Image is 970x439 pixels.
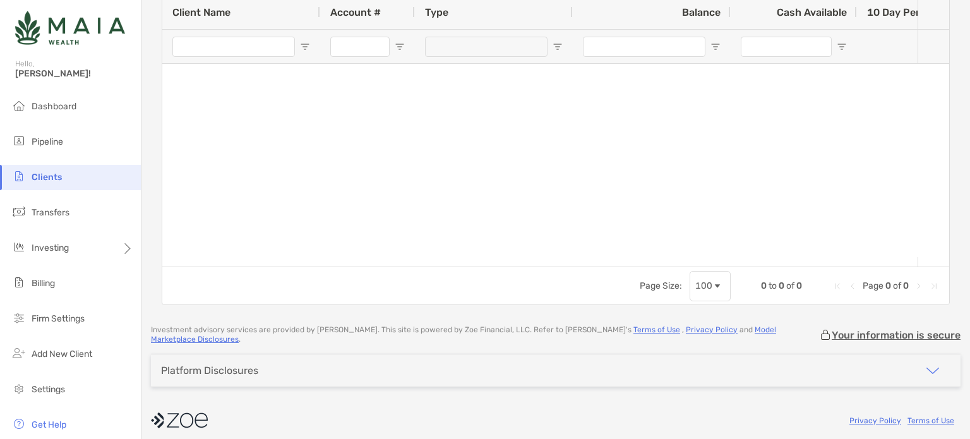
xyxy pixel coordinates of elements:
img: icon arrow [925,363,940,378]
div: Next Page [914,281,924,291]
input: Client Name Filter Input [172,37,295,57]
p: Your information is secure [832,329,961,341]
span: Account # [330,6,381,18]
div: 100 [695,280,712,291]
input: Account # Filter Input [330,37,390,57]
input: Cash Available Filter Input [741,37,832,57]
div: Previous Page [847,281,858,291]
span: Cash Available [777,6,847,18]
span: of [786,280,794,291]
img: clients icon [11,169,27,184]
span: Pipeline [32,136,63,147]
button: Open Filter Menu [710,42,721,52]
span: 0 [779,280,784,291]
span: Type [425,6,448,18]
div: Page Size: [640,280,682,291]
span: Dashboard [32,101,76,112]
span: 0 [761,280,767,291]
img: billing icon [11,275,27,290]
img: transfers icon [11,204,27,219]
button: Open Filter Menu [553,42,563,52]
span: Billing [32,278,55,289]
span: Get Help [32,419,66,430]
p: Investment advisory services are provided by [PERSON_NAME] . This site is powered by Zoe Financia... [151,325,819,344]
span: Transfers [32,207,69,218]
span: Investing [32,243,69,253]
span: Firm Settings [32,313,85,324]
button: Open Filter Menu [300,42,310,52]
div: Page Size [690,271,731,301]
span: Page [863,280,883,291]
img: dashboard icon [11,98,27,113]
span: 0 [903,280,909,291]
button: Open Filter Menu [837,42,847,52]
img: pipeline icon [11,133,27,148]
span: Clients [32,172,62,183]
img: get-help icon [11,416,27,431]
span: [PERSON_NAME]! [15,68,133,79]
div: Last Page [929,281,939,291]
img: investing icon [11,239,27,255]
span: Settings [32,384,65,395]
span: Balance [682,6,721,18]
span: Add New Client [32,349,92,359]
a: Privacy Policy [849,416,901,425]
a: Model Marketplace Disclosures [151,325,776,344]
button: Open Filter Menu [395,42,405,52]
img: Zoe Logo [15,5,125,51]
img: add_new_client icon [11,346,27,361]
img: settings icon [11,381,27,396]
div: Platform Disclosures [161,364,258,376]
span: Client Name [172,6,231,18]
img: company logo [151,406,208,435]
span: 0 [885,280,891,291]
a: Privacy Policy [686,325,738,334]
a: Terms of Use [633,325,680,334]
input: Balance Filter Input [583,37,705,57]
span: 0 [796,280,802,291]
img: firm-settings icon [11,310,27,325]
a: Terms of Use [907,416,954,425]
span: to [769,280,777,291]
span: of [893,280,901,291]
div: First Page [832,281,842,291]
